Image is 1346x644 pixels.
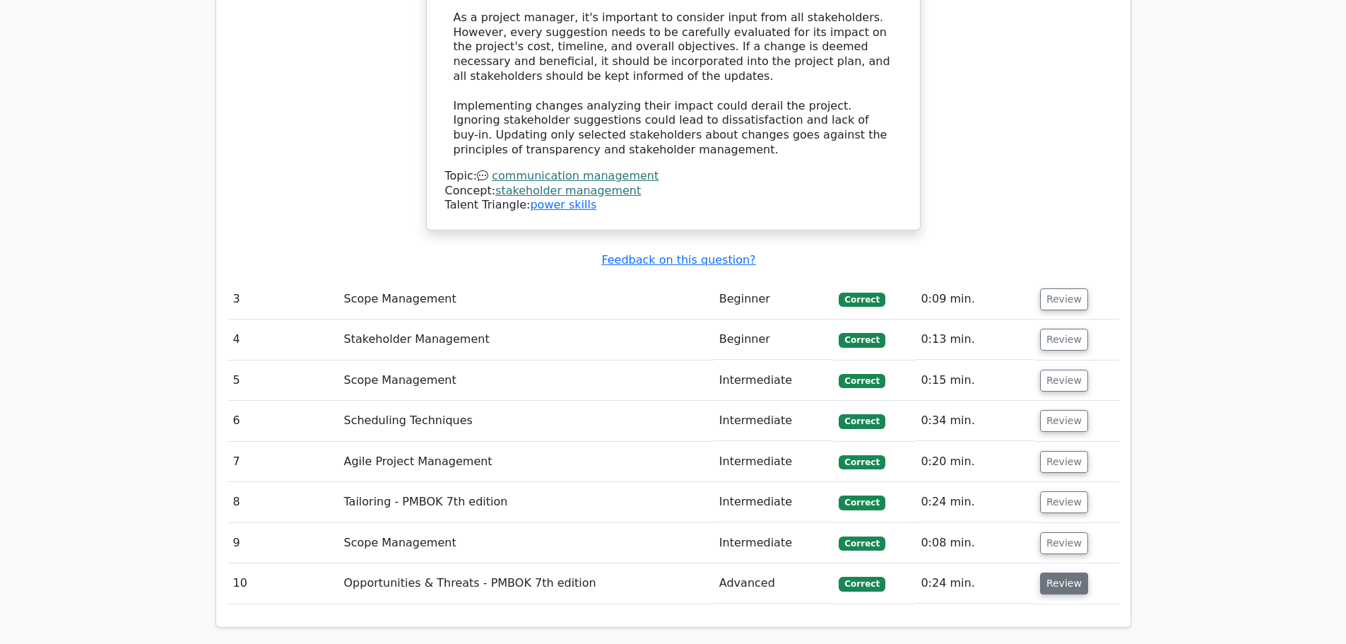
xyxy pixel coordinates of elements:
[338,523,713,563] td: Scope Management
[492,169,659,182] a: communication management
[839,374,885,388] span: Correct
[839,496,885,510] span: Correct
[495,184,641,197] a: stakeholder management
[338,482,713,522] td: Tailoring - PMBOK 7th edition
[915,482,1034,522] td: 0:24 min.
[714,563,834,604] td: Advanced
[1040,451,1088,473] button: Review
[338,442,713,482] td: Agile Project Management
[714,320,834,360] td: Beginner
[445,169,902,213] div: Talent Triangle:
[228,279,338,320] td: 3
[1040,410,1088,432] button: Review
[915,279,1034,320] td: 0:09 min.
[1040,532,1088,554] button: Review
[228,482,338,522] td: 8
[228,320,338,360] td: 4
[1040,573,1088,595] button: Review
[445,169,902,184] div: Topic:
[228,401,338,441] td: 6
[228,442,338,482] td: 7
[915,442,1034,482] td: 0:20 min.
[915,563,1034,604] td: 0:24 min.
[445,184,902,199] div: Concept:
[714,401,834,441] td: Intermediate
[338,563,713,604] td: Opportunities & Threats - PMBOK 7th edition
[338,361,713,401] td: Scope Management
[714,361,834,401] td: Intermediate
[839,333,885,347] span: Correct
[228,523,338,563] td: 9
[839,537,885,551] span: Correct
[714,442,834,482] td: Intermediate
[839,414,885,428] span: Correct
[915,361,1034,401] td: 0:15 min.
[338,279,713,320] td: Scope Management
[228,361,338,401] td: 5
[714,482,834,522] td: Intermediate
[228,563,338,604] td: 10
[915,320,1034,360] td: 0:13 min.
[338,320,713,360] td: Stakeholder Management
[839,455,885,469] span: Correct
[839,293,885,307] span: Correct
[1040,370,1088,392] button: Review
[714,523,834,563] td: Intermediate
[601,253,755,267] a: Feedback on this question?
[1040,329,1088,351] button: Review
[839,577,885,591] span: Correct
[1040,491,1088,513] button: Review
[714,279,834,320] td: Beginner
[915,401,1034,441] td: 0:34 min.
[1040,288,1088,310] button: Review
[338,401,713,441] td: Scheduling Techniques
[530,198,596,211] a: power skills
[915,523,1034,563] td: 0:08 min.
